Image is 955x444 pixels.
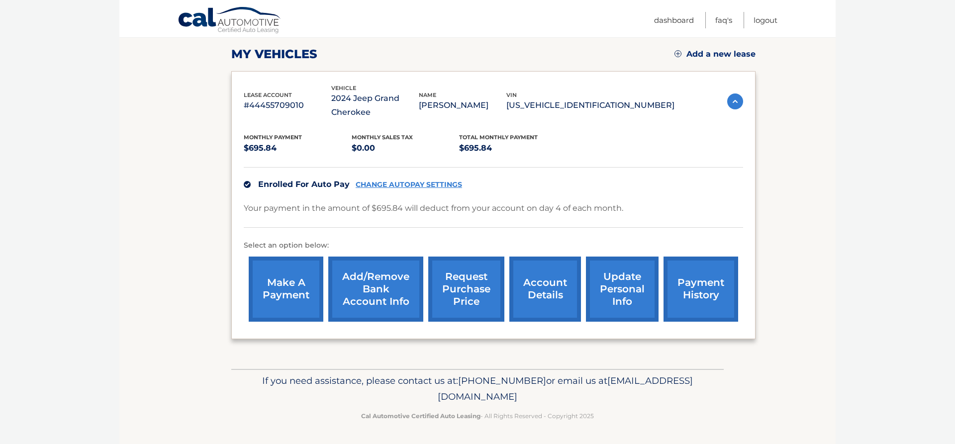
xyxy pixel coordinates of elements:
span: [PHONE_NUMBER] [458,375,546,386]
img: check.svg [244,181,251,188]
strong: Cal Automotive Certified Auto Leasing [361,412,480,420]
span: Monthly Payment [244,134,302,141]
p: [US_VEHICLE_IDENTIFICATION_NUMBER] [506,98,674,112]
span: lease account [244,91,292,98]
span: vehicle [331,85,356,91]
p: $695.84 [459,141,567,155]
p: $0.00 [352,141,460,155]
span: vin [506,91,517,98]
p: If you need assistance, please contact us at: or email us at [238,373,717,405]
p: Select an option below: [244,240,743,252]
a: Dashboard [654,12,694,28]
p: $695.84 [244,141,352,155]
h2: my vehicles [231,47,317,62]
a: Add a new lease [674,49,756,59]
p: - All Rights Reserved - Copyright 2025 [238,411,717,421]
a: Logout [754,12,777,28]
a: FAQ's [715,12,732,28]
span: name [419,91,436,98]
a: update personal info [586,257,659,322]
img: accordion-active.svg [727,93,743,109]
span: Enrolled For Auto Pay [258,179,350,189]
a: account details [509,257,581,322]
p: [PERSON_NAME] [419,98,506,112]
a: CHANGE AUTOPAY SETTINGS [356,180,462,189]
a: Add/Remove bank account info [328,257,423,322]
p: 2024 Jeep Grand Cherokee [331,91,419,119]
img: add.svg [674,50,681,57]
p: Your payment in the amount of $695.84 will deduct from your account on day 4 of each month. [244,201,623,215]
a: request purchase price [428,257,504,322]
a: make a payment [249,257,323,322]
p: #44455709010 [244,98,331,112]
span: Monthly sales Tax [352,134,413,141]
a: payment history [664,257,738,322]
span: Total Monthly Payment [459,134,538,141]
a: Cal Automotive [178,6,282,35]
